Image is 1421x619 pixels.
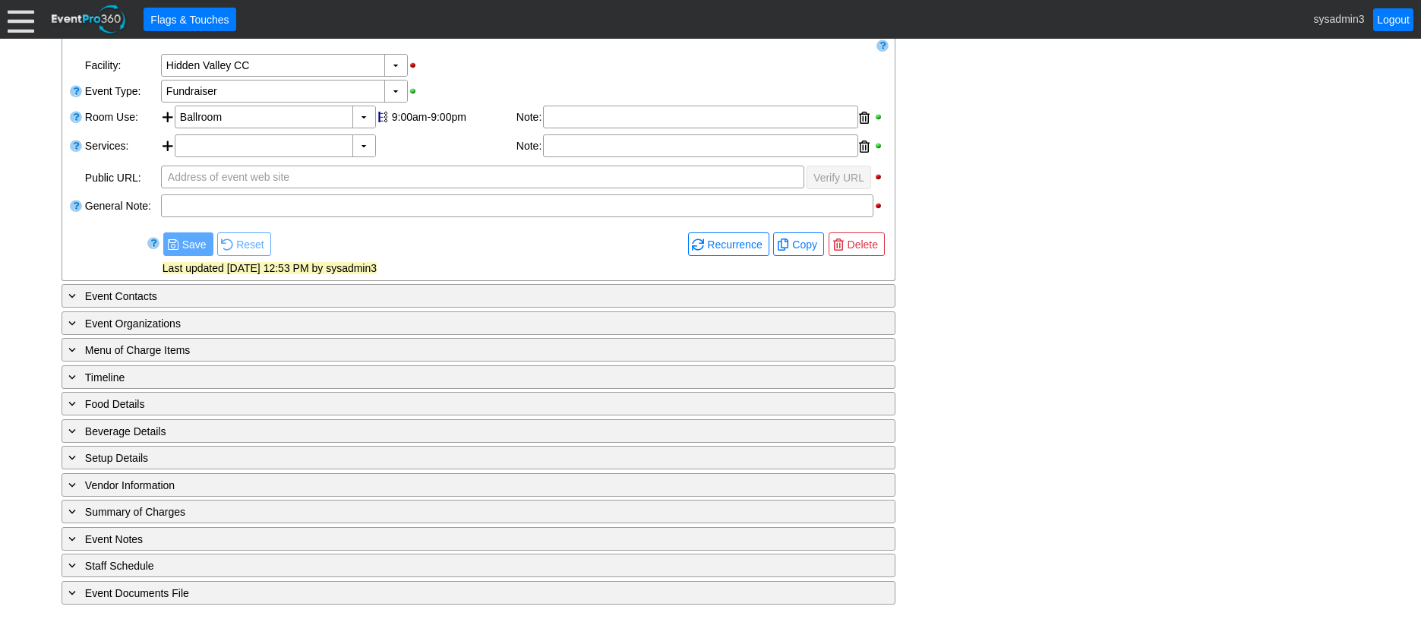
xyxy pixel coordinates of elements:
[221,236,267,252] span: Reset
[873,112,887,122] div: Show Room Use when printing; click to hide Room Use when printing.
[179,237,210,252] span: Save
[8,6,34,33] div: Menu: Click or 'Crtl+M' to toggle menu open/close
[85,560,154,572] span: Staff Schedule
[65,287,829,305] div: Event Contacts
[85,317,181,330] span: Event Organizations
[65,395,829,412] div: Food Details
[85,452,148,464] span: Setup Details
[859,106,870,129] div: Remove room
[84,165,159,193] div: Public URL:
[84,133,159,162] div: Services:
[147,11,232,27] span: Flags & Touches
[65,503,829,520] div: Summary of Charges
[392,111,513,123] div: 9:00am-9:00pm
[161,134,175,160] div: Add service
[85,371,125,384] span: Timeline
[49,2,128,36] img: EventPro360
[85,344,191,356] span: Menu of Charge Items
[165,166,292,188] span: Address of event web site
[147,12,232,27] span: Flags & Touches
[233,237,267,252] span: Reset
[65,530,829,548] div: Event Notes
[516,106,543,130] div: Note:
[789,237,820,252] span: Copy
[65,314,829,332] div: Event Organizations
[65,368,829,386] div: Timeline
[163,262,377,274] span: Last updated [DATE] 12:53 PM by sysadmin3
[161,106,175,131] div: Add room
[1314,12,1365,24] span: sysadmin3
[85,587,189,599] span: Event Documents File
[84,78,159,104] div: Event Type:
[65,476,829,494] div: Vendor Information
[777,236,820,252] span: Copy
[408,60,425,71] div: Hide Facility when printing; click to show Facility when printing.
[84,104,159,133] div: Room Use:
[832,236,881,252] span: Delete
[1373,8,1413,31] a: Logout
[859,135,870,158] div: Remove service
[84,193,159,219] div: General Note:
[85,533,143,545] span: Event Notes
[85,479,175,491] span: Vendor Information
[85,506,185,518] span: Summary of Charges
[704,237,765,252] span: Recurrence
[65,422,829,440] div: Beverage Details
[873,201,887,211] div: Hide Event Note when printing; click to show Event Note when printing.
[376,106,390,128] div: Show this item on timeline; click to toggle
[85,290,157,302] span: Event Contacts
[65,341,829,358] div: Menu of Charge Items
[84,52,159,78] div: Facility:
[390,106,515,128] div: Edit start & end times
[85,425,166,437] span: Beverage Details
[65,584,829,602] div: Event Documents File
[408,86,425,96] div: Show Event Type when printing; click to hide Event Type when printing.
[65,557,829,574] div: Staff Schedule
[873,172,887,182] div: Hide Public URL when printing; click to show Public URL when printing.
[873,141,887,151] div: Show Services when printing; click to hide Services when printing.
[692,236,765,252] span: Recurrence
[65,449,829,466] div: Setup Details
[85,398,145,410] span: Food Details
[810,169,867,185] span: Verify URL
[167,236,210,252] span: Save
[845,237,881,252] span: Delete
[516,134,543,159] div: Note:
[810,170,867,185] span: Verify URL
